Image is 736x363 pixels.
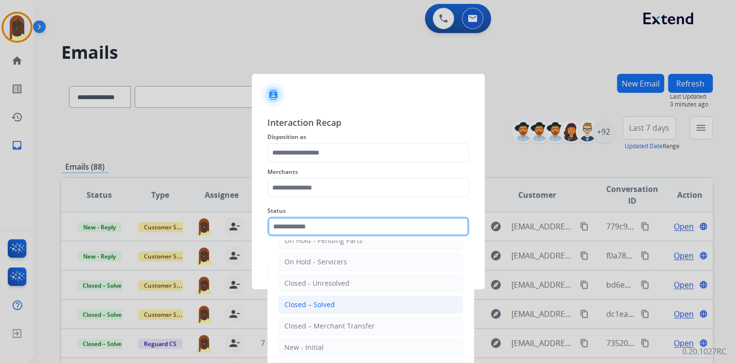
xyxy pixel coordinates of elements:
[284,278,350,288] div: Closed - Unresolved
[284,236,363,245] div: On Hold - Pending Parts
[267,166,469,178] span: Merchants
[284,321,375,331] div: Closed – Merchant Transfer
[682,346,726,357] p: 0.20.1027RC
[262,83,285,106] img: contactIcon
[267,205,469,217] span: Status
[284,343,324,352] div: New - Initial
[267,116,469,131] span: Interaction Recap
[284,300,335,310] div: Closed – Solved
[267,131,469,143] span: Disposition as
[284,257,347,267] div: On Hold - Servicers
